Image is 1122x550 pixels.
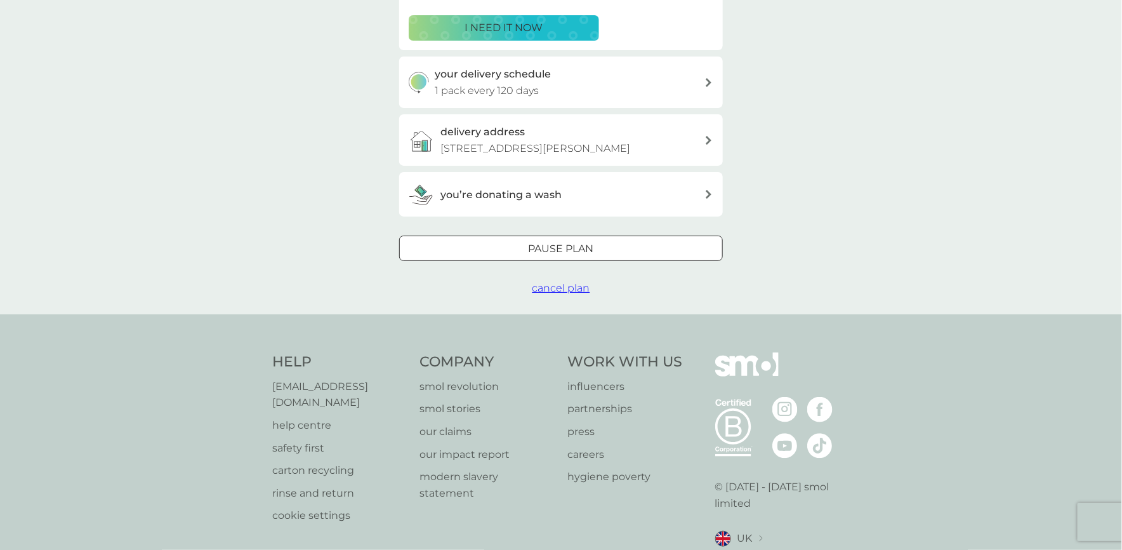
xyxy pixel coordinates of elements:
a: press [567,424,682,440]
p: © [DATE] - [DATE] smol limited [715,479,850,511]
img: UK flag [715,531,731,547]
a: smol stories [420,401,555,417]
img: visit the smol Youtube page [772,433,798,459]
img: select a new location [759,535,763,542]
h3: your delivery schedule [435,66,551,83]
a: carton recycling [272,462,407,479]
h4: Help [272,352,407,372]
a: help centre [272,417,407,434]
button: cancel plan [532,280,590,297]
a: delivery address[STREET_ADDRESS][PERSON_NAME] [399,114,723,166]
button: your delivery schedule1 pack every 120 days [399,57,723,108]
img: visit the smol Instagram page [772,397,798,422]
p: [STREET_ADDRESS][PERSON_NAME] [440,140,630,157]
span: UK [737,530,753,547]
h4: Company [420,352,555,372]
a: rinse and return [272,485,407,502]
button: i need it now [409,15,599,41]
a: hygiene poverty [567,469,682,485]
p: Pause plan [529,241,594,257]
a: careers [567,446,682,463]
a: modern slavery statement [420,469,555,501]
h3: delivery address [440,124,525,140]
button: you’re donating a wash [399,172,723,217]
img: smol [715,352,779,396]
a: [EMAIL_ADDRESS][DOMAIN_NAME] [272,379,407,411]
a: smol revolution [420,379,555,395]
a: our claims [420,424,555,440]
h4: Work With Us [567,352,682,372]
p: i need it now [465,20,543,36]
img: visit the smol Tiktok page [807,433,833,459]
span: cancel plan [532,282,590,294]
a: cookie settings [272,507,407,524]
a: our impact report [420,446,555,463]
button: Pause plan [399,236,723,261]
a: partnerships [567,401,682,417]
a: influencers [567,379,682,395]
p: 1 pack every 120 days [435,83,539,99]
img: visit the smol Facebook page [807,397,833,422]
a: safety first [272,440,407,457]
h3: you’re donating a wash [440,187,562,203]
